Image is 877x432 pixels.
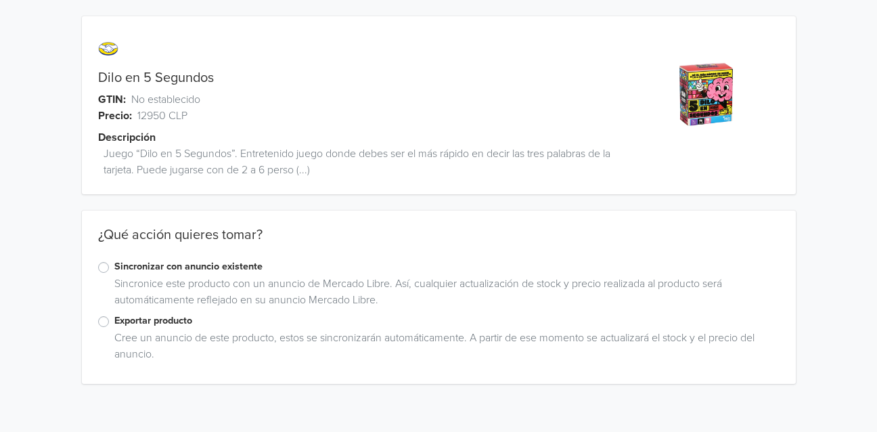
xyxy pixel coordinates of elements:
[104,146,633,178] span: Juego “Dilo en 5 Segundos”. Entretenido juego donde debes ser el más rápido en decir las tres pal...
[131,91,200,108] span: No establecido
[109,330,780,368] div: Cree un anuncio de este producto, estos se sincronizarán automáticamente. A partir de ese momento...
[655,43,757,146] img: product_image
[114,259,780,274] label: Sincronizar con anuncio existente
[98,70,214,86] a: Dilo en 5 Segundos
[98,129,156,146] span: Descripción
[137,108,187,124] span: 12950 CLP
[98,91,126,108] span: GTIN:
[98,108,132,124] span: Precio:
[82,227,796,259] div: ¿Qué acción quieres tomar?
[109,276,780,314] div: Sincronice este producto con un anuncio de Mercado Libre. Así, cualquier actualización de stock y...
[114,314,780,328] label: Exportar producto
